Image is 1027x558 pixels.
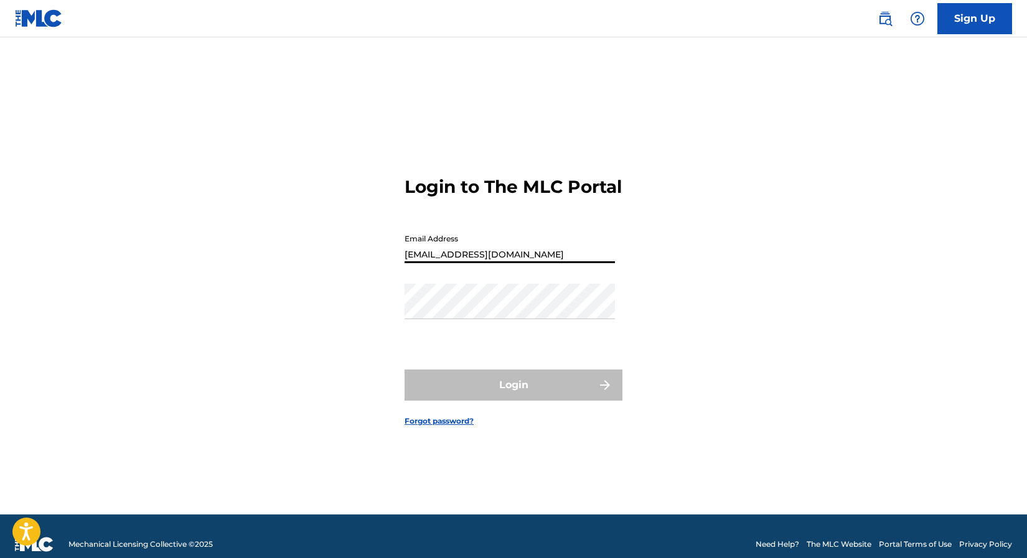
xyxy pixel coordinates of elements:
[878,11,893,26] img: search
[965,498,1027,558] iframe: Chat Widget
[405,416,474,427] a: Forgot password?
[405,176,622,198] h3: Login to The MLC Portal
[15,9,63,27] img: MLC Logo
[873,6,898,31] a: Public Search
[910,11,925,26] img: help
[756,539,799,550] a: Need Help?
[879,539,952,550] a: Portal Terms of Use
[959,539,1012,550] a: Privacy Policy
[15,537,54,552] img: logo
[68,539,213,550] span: Mechanical Licensing Collective © 2025
[905,6,930,31] div: Help
[937,3,1012,34] a: Sign Up
[807,539,871,550] a: The MLC Website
